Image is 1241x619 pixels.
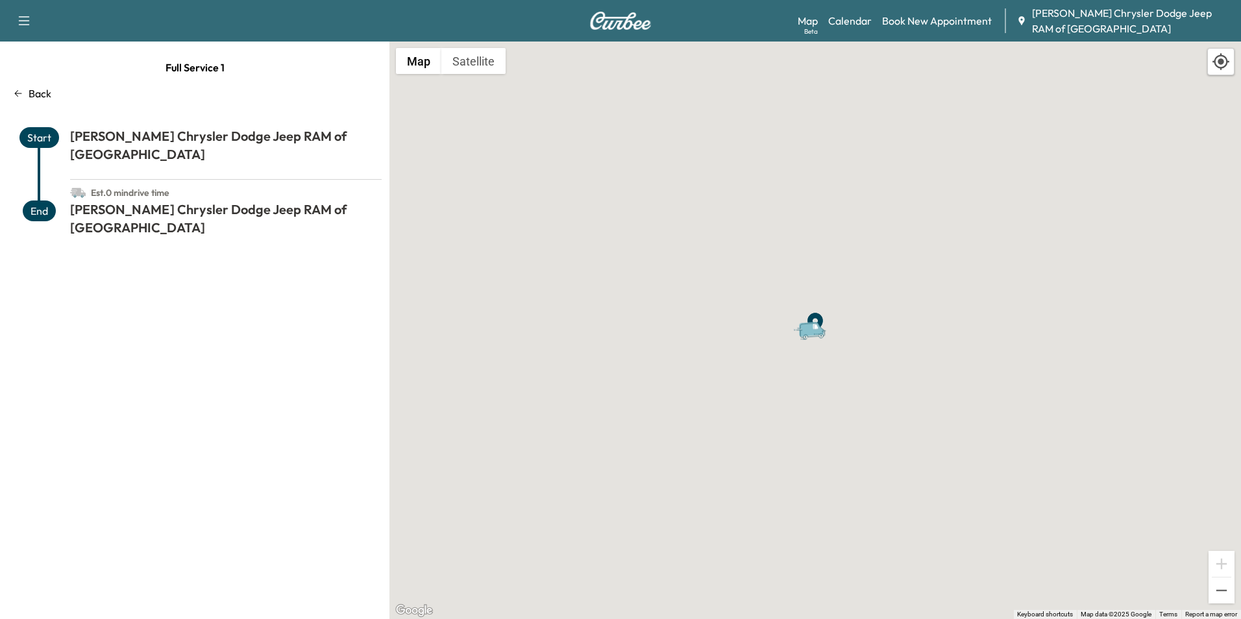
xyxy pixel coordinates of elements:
[70,127,382,169] h1: [PERSON_NAME] Chrysler Dodge Jeep RAM of [GEOGRAPHIC_DATA]
[29,86,51,101] p: Back
[828,13,872,29] a: Calendar
[793,308,838,330] gmp-advanced-marker: Van
[393,602,436,619] a: Open this area in Google Maps (opens a new window)
[1081,611,1151,618] span: Map data ©2025 Google
[798,13,818,29] a: MapBeta
[1209,577,1235,603] button: Zoom out
[91,187,169,199] span: Est. 0 min drive time
[1207,48,1235,75] div: Recenter map
[1209,551,1235,577] button: Zoom in
[1185,611,1237,618] a: Report a map error
[396,48,441,74] button: Show street map
[1017,610,1073,619] button: Keyboard shortcuts
[23,200,56,221] span: End
[19,127,59,148] span: Start
[802,304,828,330] gmp-advanced-marker: End Point
[882,13,992,29] a: Book New Appointment
[441,48,506,74] button: Show satellite imagery
[589,12,652,30] img: Curbee Logo
[1159,611,1177,618] a: Terms (opens in new tab)
[1032,5,1231,36] span: [PERSON_NAME] Chrysler Dodge Jeep RAM of [GEOGRAPHIC_DATA]
[804,27,818,36] div: Beta
[166,55,225,80] span: Full Service 1
[393,602,436,619] img: Google
[70,200,382,242] h1: [PERSON_NAME] Chrysler Dodge Jeep RAM of [GEOGRAPHIC_DATA]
